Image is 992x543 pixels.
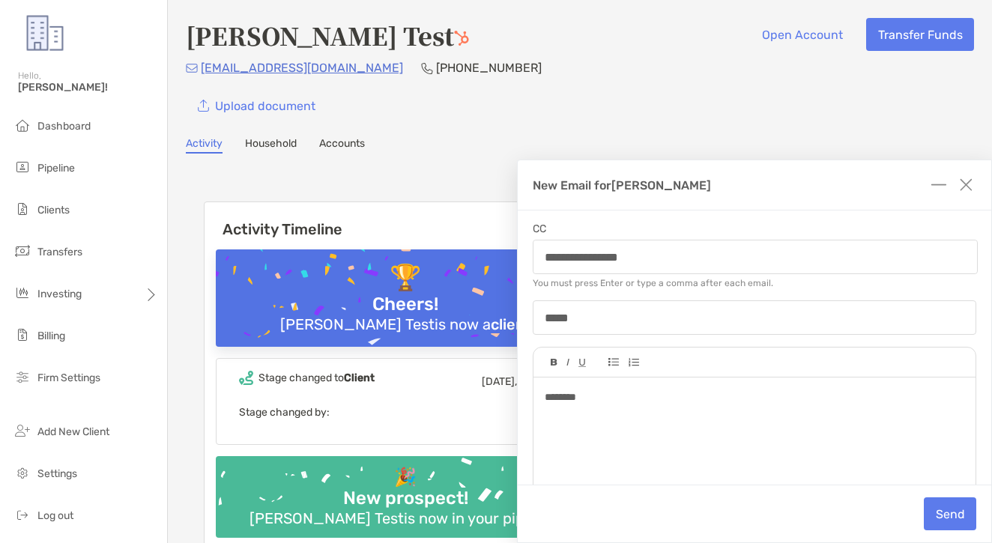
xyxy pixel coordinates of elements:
[239,403,572,422] p: Stage changed by:
[13,284,31,302] img: investing icon
[344,371,375,384] b: Client
[13,158,31,176] img: pipeline icon
[37,330,65,342] span: Billing
[13,422,31,440] img: add_new_client icon
[245,137,297,154] a: Household
[205,202,606,238] h6: Activity Timeline
[533,178,711,192] h3: New Email for [PERSON_NAME]
[186,137,223,154] a: Activity
[533,278,976,288] div: You must press Enter or type a comma after each email.
[37,509,73,522] span: Log out
[18,6,72,60] img: Zoe Logo
[37,467,77,480] span: Settings
[37,371,100,384] span: Firm Settings
[258,371,375,384] div: Stage changed to
[491,315,531,333] b: client
[454,31,469,46] img: Hubspot Icon
[13,368,31,386] img: firm-settings icon
[198,100,209,112] img: button icon
[201,58,403,77] p: [EMAIL_ADDRESS][DOMAIN_NAME]
[750,18,854,51] button: Open Account
[13,200,31,218] img: clients icon
[186,18,469,52] h4: [PERSON_NAME] Test
[37,162,75,175] span: Pipeline
[924,497,976,530] button: Send
[533,222,976,235] label: CC
[239,371,253,385] img: Event icon
[13,464,31,482] img: settings icon
[578,359,586,367] img: Editor control icon
[37,288,82,300] span: Investing
[551,359,557,366] img: Editor control icon
[388,467,423,488] div: 🎉
[186,64,198,73] img: Email Icon
[37,246,82,258] span: Transfers
[13,326,31,344] img: billing icon
[13,506,31,524] img: logout icon
[436,58,542,77] p: [PHONE_NUMBER]
[628,358,639,367] img: Editor control icon
[319,137,365,154] a: Accounts
[956,172,976,198] button: Close
[454,18,469,52] a: Go to Hubspot Deal
[13,242,31,260] img: transfers icon
[928,172,950,198] button: Minimize
[337,488,474,509] div: New prospect!
[366,294,444,315] div: Cheers!
[274,315,537,333] div: [PERSON_NAME] Test is now a
[608,358,619,366] img: Editor control icon
[37,204,70,216] span: Clients
[566,359,569,366] img: Editor control icon
[37,120,91,133] span: Dashboard
[13,116,31,134] img: dashboard icon
[186,89,327,122] a: Upload document
[18,81,158,94] span: [PERSON_NAME]!
[384,263,427,294] div: 🏆
[244,509,567,527] div: [PERSON_NAME] Test is now in your pipeline.
[421,62,433,74] img: Phone Icon
[37,425,109,438] span: Add New Client
[482,375,517,388] span: [DATE],
[866,18,974,51] button: Transfer Funds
